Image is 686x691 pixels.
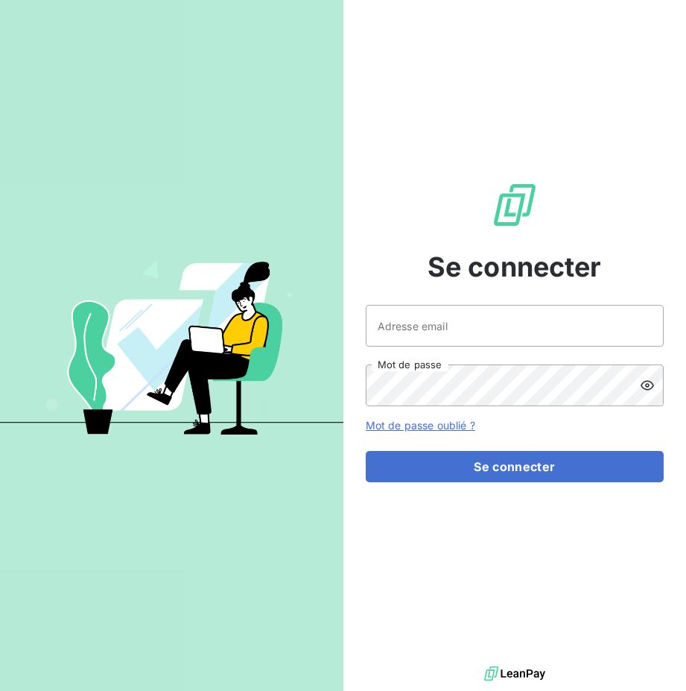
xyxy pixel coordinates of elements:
span: Se connecter [428,247,602,287]
img: Logo LeanPay [491,181,539,229]
input: placeholder [366,305,664,347]
img: logo [484,663,545,685]
button: Se connecter [366,451,664,482]
a: Mot de passe oublié ? [366,419,475,432]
